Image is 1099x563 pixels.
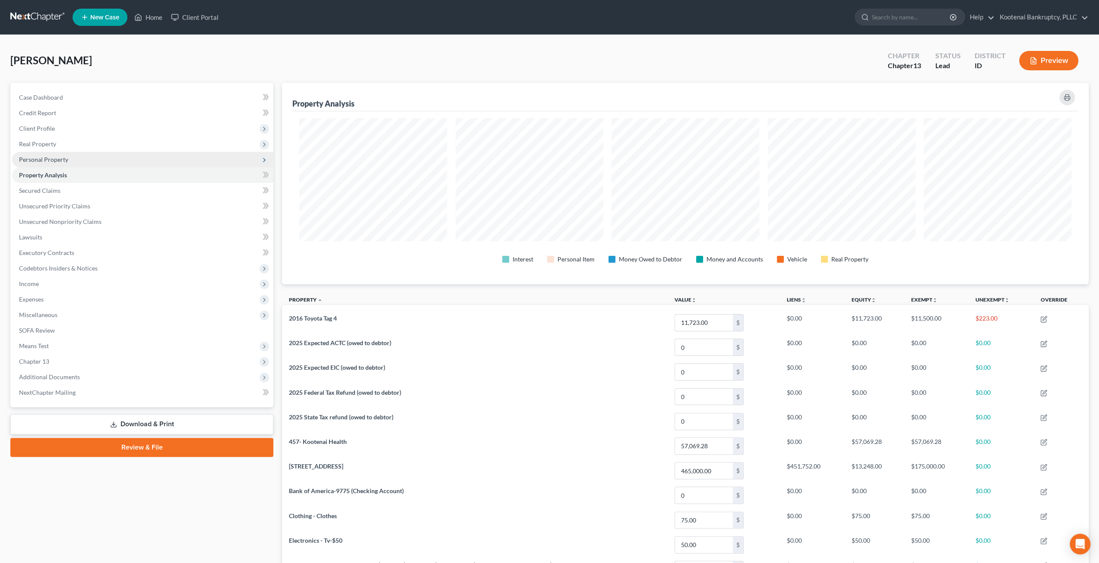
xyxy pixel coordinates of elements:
input: 0.00 [675,389,733,405]
div: $ [733,315,743,331]
td: $451,752.00 [780,458,844,483]
td: $0.00 [969,483,1034,508]
td: $0.00 [904,483,969,508]
div: $ [733,487,743,503]
span: Executory Contracts [19,249,74,256]
div: $ [733,537,743,553]
span: Client Profile [19,125,55,132]
span: Lawsuits [19,233,42,241]
td: $0.00 [969,508,1034,532]
span: 2025 State Tax refund (owed to debtor) [289,413,393,421]
a: SOFA Review [12,323,273,338]
div: $ [733,413,743,430]
span: New Case [90,14,119,21]
a: Unsecured Nonpriority Claims [12,214,273,230]
td: $50.00 [904,532,969,557]
a: Lawsuits [12,230,273,245]
span: Case Dashboard [19,94,63,101]
td: $0.00 [969,335,1034,360]
input: 0.00 [675,438,733,454]
td: $75.00 [904,508,969,532]
div: District [974,51,1005,61]
input: 0.00 [675,413,733,430]
td: $0.00 [904,384,969,409]
a: Valueunfold_more [675,296,697,303]
span: 2025 Federal Tax Refund (owed to debtor) [289,389,401,396]
button: Preview [1019,51,1078,70]
td: $11,500.00 [904,310,969,335]
span: 13 [913,61,921,69]
span: Clothing - Clothes [289,512,337,519]
span: 2016 Toyota Tag 4 [289,315,337,322]
span: Real Property [19,140,56,148]
div: $ [733,339,743,355]
div: Personal Item [557,255,595,264]
a: NextChapter Mailing [12,385,273,400]
span: Income [19,280,39,287]
div: $ [733,364,743,380]
span: Chapter 13 [19,358,49,365]
div: Money and Accounts [706,255,763,264]
div: Chapter [888,51,921,61]
a: Executory Contracts [12,245,273,261]
div: ID [974,61,1005,71]
div: Chapter [888,61,921,71]
a: Liensunfold_more [787,296,806,303]
span: Additional Documents [19,373,80,381]
td: $50.00 [844,532,904,557]
span: Personal Property [19,156,68,163]
td: $0.00 [780,434,844,458]
a: Home [130,9,167,25]
span: [PERSON_NAME] [10,54,92,66]
div: Status [935,51,960,61]
div: $ [733,512,743,528]
td: $0.00 [780,483,844,508]
span: NextChapter Mailing [19,389,76,396]
th: Override [1033,291,1089,311]
td: $175,000.00 [904,458,969,483]
td: $0.00 [780,310,844,335]
a: Download & Print [10,414,273,434]
span: 2025 Expected ACTC (owed to debtor) [289,339,391,346]
td: $0.00 [969,409,1034,434]
a: Secured Claims [12,183,273,198]
i: unfold_more [871,298,876,303]
div: Real Property [831,255,868,264]
td: $11,723.00 [844,310,904,335]
a: Case Dashboard [12,90,273,105]
a: Unsecured Priority Claims [12,198,273,214]
i: expand_less [317,298,323,303]
td: $0.00 [780,532,844,557]
td: $0.00 [844,360,904,384]
td: $0.00 [904,360,969,384]
span: 2025 Expected EIC (owed to debtor) [289,364,385,371]
i: unfold_more [1004,298,1010,303]
span: Unsecured Priority Claims [19,202,90,210]
td: $57,069.28 [844,434,904,458]
i: unfold_more [932,298,937,303]
span: Miscellaneous [19,311,57,318]
td: $0.00 [969,434,1034,458]
td: $0.00 [844,335,904,360]
td: $0.00 [780,360,844,384]
i: unfold_more [691,298,697,303]
a: Property Analysis [12,167,273,183]
td: $0.00 [969,384,1034,409]
span: 457- Kootenai Health [289,438,347,445]
span: [STREET_ADDRESS] [289,462,343,470]
input: 0.00 [675,537,733,553]
i: unfold_more [801,298,806,303]
a: Equityunfold_more [851,296,876,303]
a: Help [966,9,994,25]
a: Exemptunfold_more [911,296,937,303]
div: Lead [935,61,960,71]
div: Property Analysis [292,98,355,109]
a: Credit Report [12,105,273,121]
div: Open Intercom Messenger [1070,534,1090,554]
td: $0.00 [969,360,1034,384]
div: $ [733,389,743,405]
span: Expenses [19,296,44,303]
span: Codebtors Insiders & Notices [19,264,98,272]
input: 0.00 [675,487,733,503]
a: Review & File [10,438,273,457]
